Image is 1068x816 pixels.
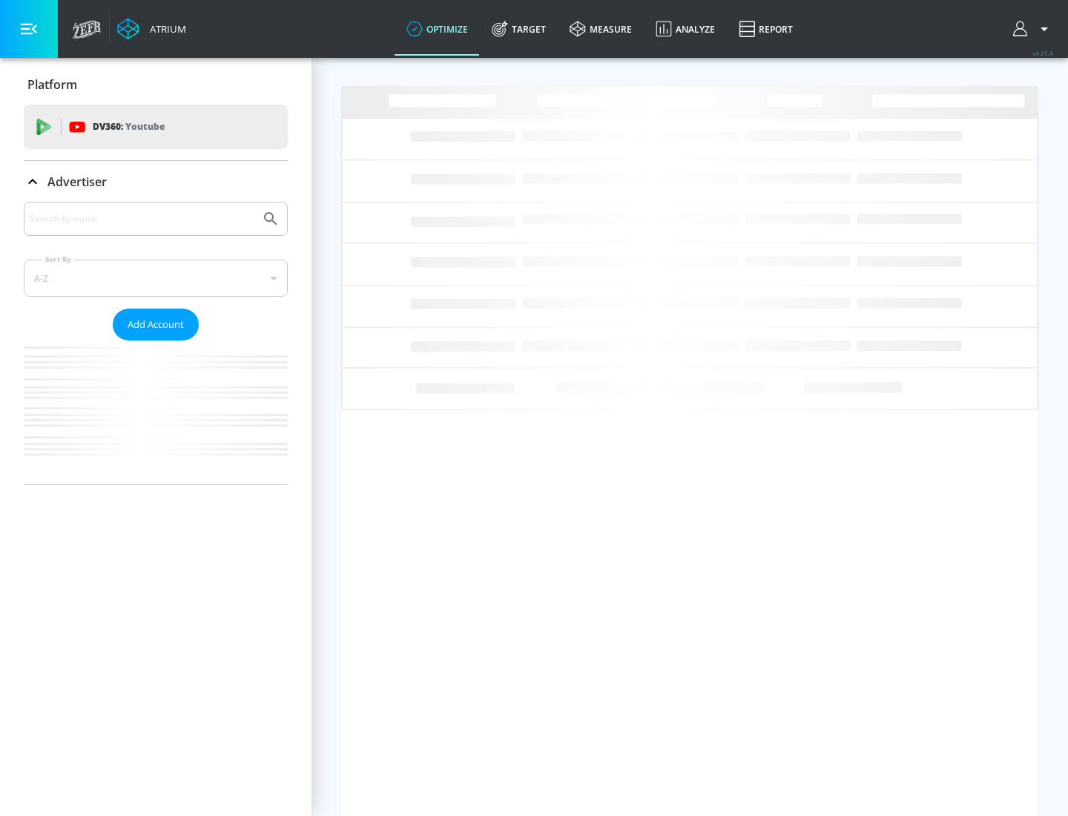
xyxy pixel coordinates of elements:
a: Report [727,2,805,56]
div: A-Z [24,260,288,297]
div: Atrium [144,22,186,36]
a: Atrium [117,18,186,40]
span: v 4.25.4 [1032,49,1053,57]
p: DV360: [93,119,165,135]
nav: list of Advertiser [24,340,288,484]
div: DV360: Youtube [24,105,288,149]
p: Youtube [125,119,165,134]
p: Platform [27,76,77,93]
button: Add Account [113,309,199,340]
div: Advertiser [24,202,288,484]
div: Advertiser [24,161,288,203]
div: Platform [24,64,288,105]
span: Add Account [128,316,184,333]
a: Analyze [644,2,727,56]
p: Advertiser [47,174,107,190]
label: Sort By [42,254,74,264]
a: measure [558,2,644,56]
a: optimize [395,2,480,56]
a: Target [480,2,558,56]
input: Search by name [30,209,254,228]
